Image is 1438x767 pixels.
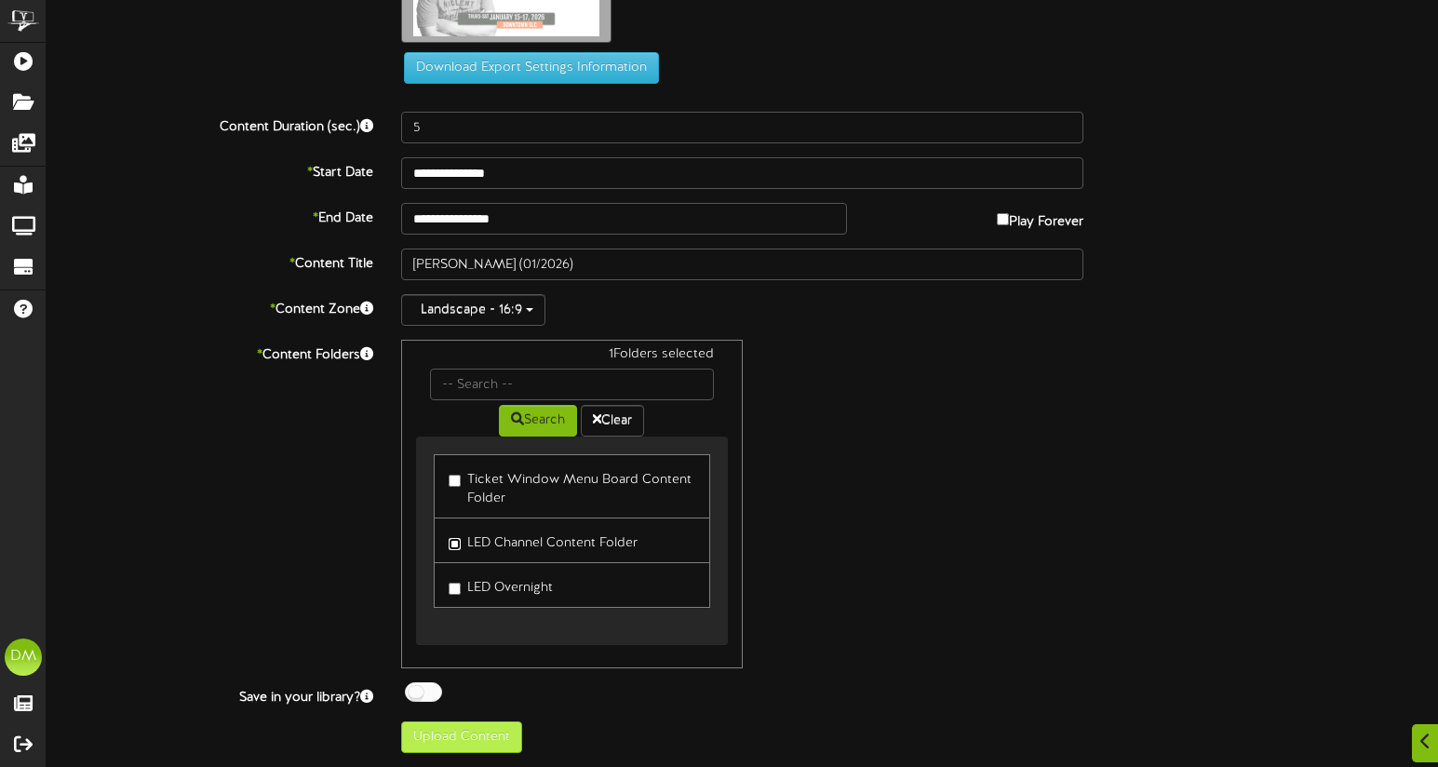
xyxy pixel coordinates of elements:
div: 1 Folders selected [416,345,727,369]
input: Play Forever [997,213,1009,225]
a: Download Export Settings Information [395,61,659,75]
label: Start Date [33,157,387,182]
button: Clear [581,405,644,437]
label: Content Title [33,249,387,274]
div: DM [5,639,42,676]
label: Save in your library? [33,682,387,707]
button: Search [499,405,577,437]
label: Ticket Window Menu Board Content Folder [449,464,694,508]
input: Ticket Window Menu Board Content Folder [449,475,461,487]
button: Landscape - 16:9 [401,294,545,326]
input: LED Channel Content Folder [449,538,461,550]
input: -- Search -- [430,369,713,400]
label: Content Zone [33,294,387,319]
input: LED Overnight [449,583,461,595]
label: Content Folders [33,340,387,365]
input: Title of this Content [401,249,1083,280]
button: Upload Content [401,721,522,753]
label: LED Channel Content Folder [449,528,638,553]
label: Content Duration (sec.) [33,112,387,137]
label: Play Forever [997,203,1083,232]
label: End Date [33,203,387,228]
label: LED Overnight [449,572,553,598]
button: Download Export Settings Information [404,52,659,84]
